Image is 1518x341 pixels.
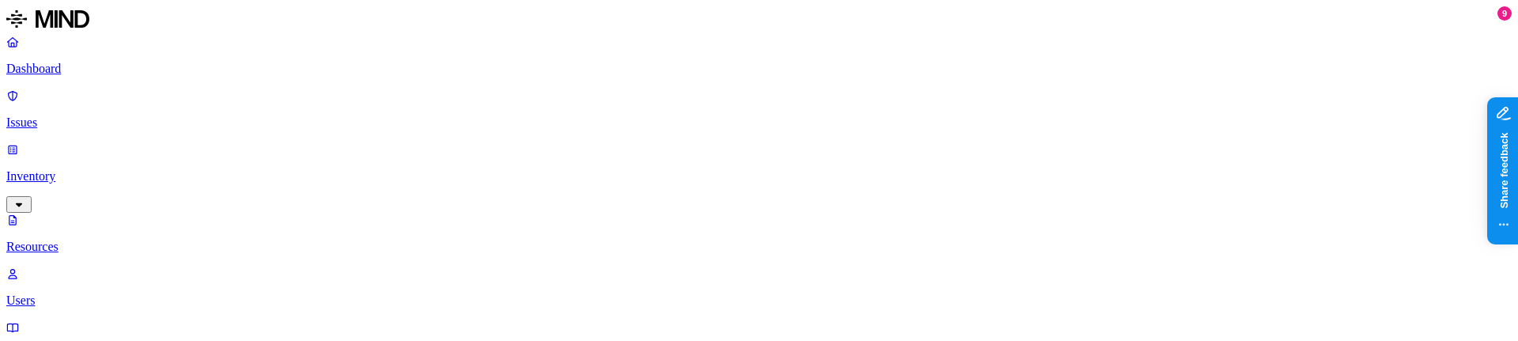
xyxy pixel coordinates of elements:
div: 9 [1497,6,1512,21]
p: Inventory [6,169,1512,184]
p: Users [6,294,1512,308]
p: Dashboard [6,62,1512,76]
p: Issues [6,116,1512,130]
p: Resources [6,240,1512,254]
img: MIND [6,6,89,32]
